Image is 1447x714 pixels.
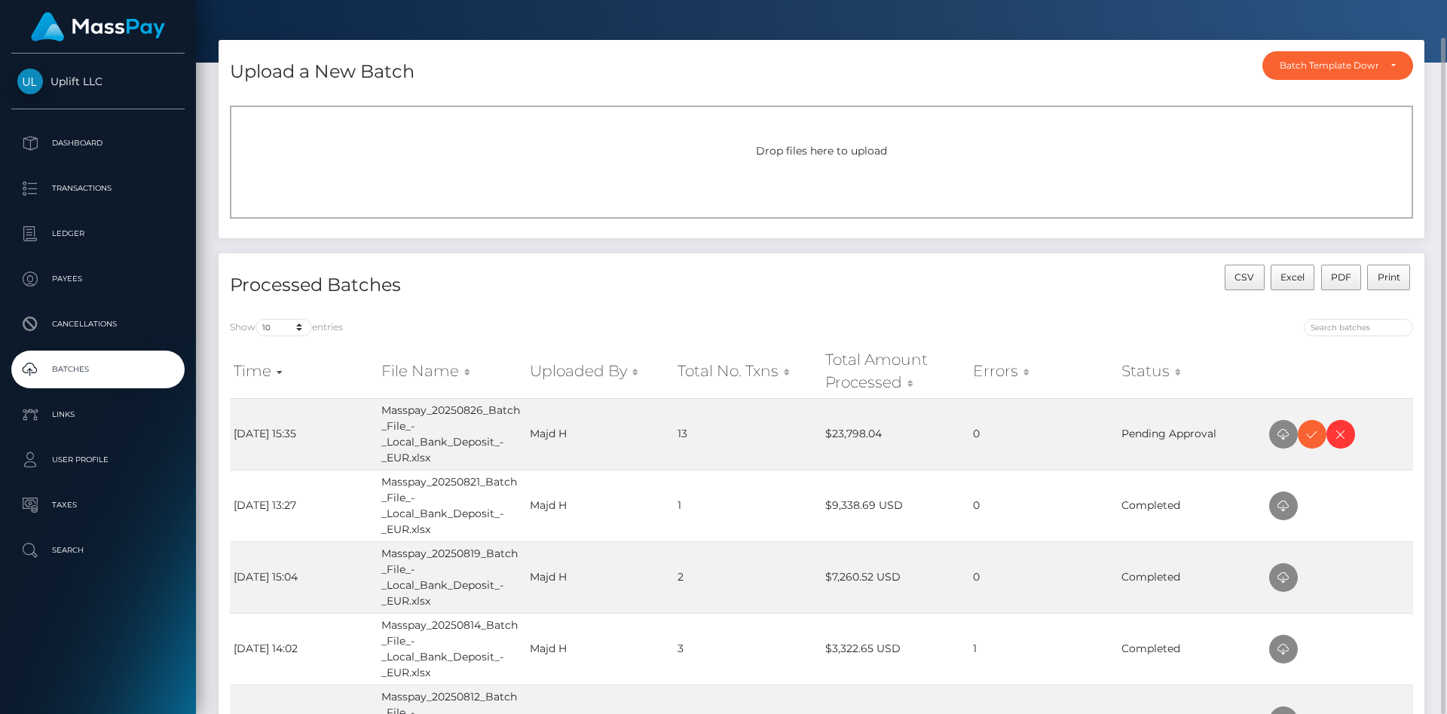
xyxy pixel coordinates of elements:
[969,345,1117,398] th: Errors: activate to sort column ascending
[1225,265,1265,290] button: CSV
[1118,345,1265,398] th: Status: activate to sort column ascending
[526,541,674,613] td: Majd H
[1280,271,1305,283] span: Excel
[378,470,525,541] td: Masspay_20250821_Batch_File_-_Local_Bank_Deposit_-_EUR.xlsx
[674,470,821,541] td: 1
[11,170,185,207] a: Transactions
[821,345,969,398] th: Total Amount Processed: activate to sort column ascending
[1331,271,1351,283] span: PDF
[17,132,179,155] p: Dashboard
[11,532,185,569] a: Search
[230,398,378,470] td: [DATE] 15:35
[17,268,179,290] p: Payees
[31,12,165,41] img: MassPay Logo
[17,358,179,381] p: Batches
[17,403,179,426] p: Links
[17,449,179,471] p: User Profile
[230,470,378,541] td: [DATE] 13:27
[674,541,821,613] td: 2
[821,398,969,470] td: $23,798.04
[526,398,674,470] td: Majd H
[17,222,179,245] p: Ledger
[378,541,525,613] td: Masspay_20250819_Batch_File_-_Local_Bank_Deposit_-_EUR.xlsx
[821,613,969,685] td: $3,322.65 USD
[230,541,378,613] td: [DATE] 15:04
[11,396,185,434] a: Links
[1321,265,1362,290] button: PDF
[1118,470,1265,541] td: Completed
[11,305,185,343] a: Cancellations
[230,345,378,398] th: Time: activate to sort column ascending
[378,398,525,470] td: Masspay_20250826_Batch_File_-_Local_Bank_Deposit_-_EUR.xlsx
[17,539,179,562] p: Search
[255,319,312,336] select: Showentries
[1234,271,1254,283] span: CSV
[230,319,343,336] label: Show entries
[969,613,1117,685] td: 1
[526,613,674,685] td: Majd H
[1118,398,1265,470] td: Pending Approval
[821,541,969,613] td: $7,260.52 USD
[1280,60,1378,72] div: Batch Template Download
[230,613,378,685] td: [DATE] 14:02
[230,59,415,85] h4: Upload a New Batch
[1118,613,1265,685] td: Completed
[17,494,179,516] p: Taxes
[1118,541,1265,613] td: Completed
[11,351,185,388] a: Batches
[11,124,185,162] a: Dashboard
[378,613,525,685] td: Masspay_20250814_Batch_File_-_Local_Bank_Deposit_-_EUR.xlsx
[674,398,821,470] td: 13
[230,272,810,299] h4: Processed Batches
[17,177,179,200] p: Transactions
[969,470,1117,541] td: 0
[1271,265,1315,290] button: Excel
[674,345,821,398] th: Total No. Txns: activate to sort column ascending
[526,345,674,398] th: Uploaded By: activate to sort column ascending
[11,441,185,479] a: User Profile
[969,541,1117,613] td: 0
[1367,265,1410,290] button: Print
[11,486,185,524] a: Taxes
[821,470,969,541] td: $9,338.69 USD
[11,75,185,88] span: Uplift LLC
[674,613,821,685] td: 3
[756,144,887,158] span: Drop files here to upload
[378,345,525,398] th: File Name: activate to sort column ascending
[17,313,179,336] p: Cancellations
[1304,319,1413,336] input: Search batches
[969,398,1117,470] td: 0
[11,260,185,298] a: Payees
[1262,51,1413,80] button: Batch Template Download
[1378,271,1400,283] span: Print
[526,470,674,541] td: Majd H
[11,215,185,253] a: Ledger
[17,69,43,94] img: Uplift LLC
